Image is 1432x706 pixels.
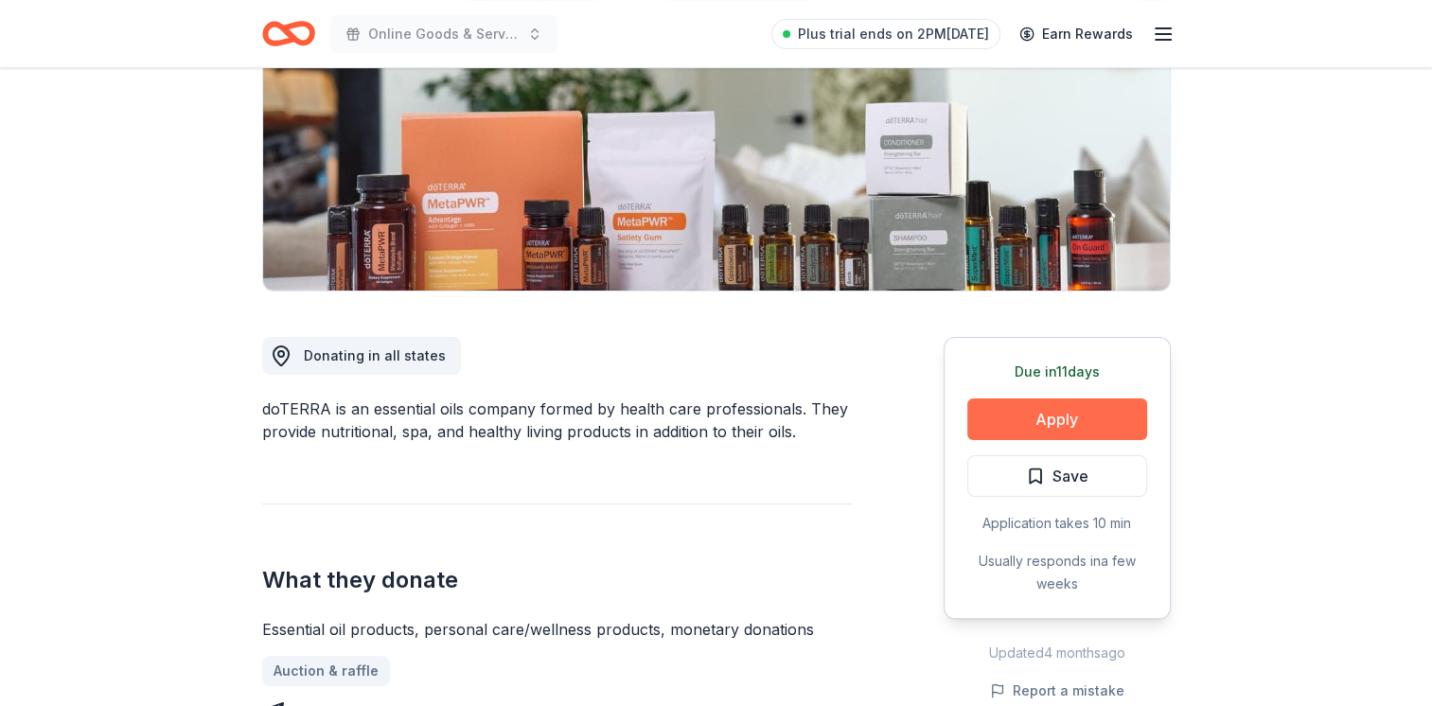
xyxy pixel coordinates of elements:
a: Plus trial ends on 2PM[DATE] [771,19,1000,49]
span: Save [1052,464,1088,488]
button: Online Goods & Services Auction [330,15,557,53]
a: Auction & raffle [262,656,390,686]
span: Online Goods & Services Auction [368,23,520,45]
span: Plus trial ends on 2PM[DATE] [798,23,989,45]
span: Donating in all states [304,347,446,363]
button: Report a mistake [990,680,1124,702]
h2: What they donate [262,565,853,595]
button: Apply [967,398,1147,440]
div: Essential oil products, personal care/wellness products, monetary donations [262,618,853,641]
div: Usually responds in a few weeks [967,550,1147,595]
div: Updated 4 months ago [944,642,1171,664]
a: Earn Rewards [1008,17,1144,51]
a: Home [262,11,315,56]
div: Due in 11 days [967,361,1147,383]
div: doTERRA is an essential oils company formed by health care professionals. They provide nutritiona... [262,397,853,443]
button: Save [967,455,1147,497]
div: Application takes 10 min [967,512,1147,535]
